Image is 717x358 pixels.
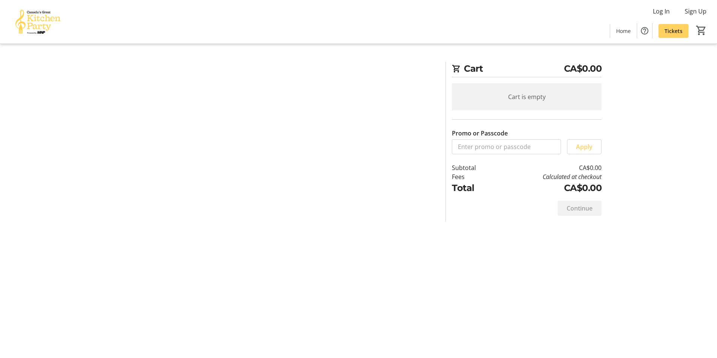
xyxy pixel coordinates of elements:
[452,83,601,110] div: Cart is empty
[452,62,601,77] h2: Cart
[452,172,495,181] td: Fees
[452,181,495,195] td: Total
[495,172,601,181] td: Calculated at checkout
[4,3,71,41] img: Canada’s Great Kitchen Party's Logo
[452,139,561,154] input: Enter promo or passcode
[616,27,631,35] span: Home
[679,5,712,17] button: Sign Up
[576,142,592,151] span: Apply
[664,27,682,35] span: Tickets
[564,62,602,75] span: CA$0.00
[452,163,495,172] td: Subtotal
[658,24,688,38] a: Tickets
[685,7,706,16] span: Sign Up
[647,5,676,17] button: Log In
[610,24,637,38] a: Home
[495,163,601,172] td: CA$0.00
[452,129,508,138] label: Promo or Passcode
[495,181,601,195] td: CA$0.00
[694,24,708,37] button: Cart
[567,139,601,154] button: Apply
[653,7,670,16] span: Log In
[637,23,652,38] button: Help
